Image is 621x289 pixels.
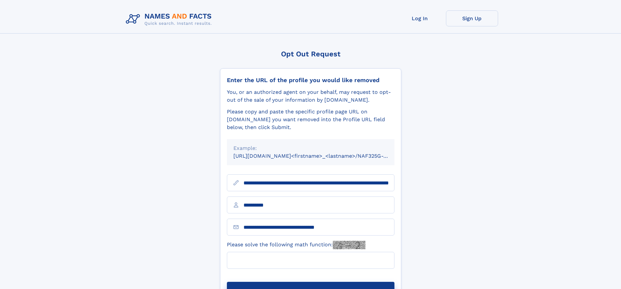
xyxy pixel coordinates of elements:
[123,10,217,28] img: Logo Names and Facts
[227,241,365,249] label: Please solve the following math function:
[446,10,498,26] a: Sign Up
[394,10,446,26] a: Log In
[227,108,394,131] div: Please copy and paste the specific profile page URL on [DOMAIN_NAME] you want removed into the Pr...
[220,50,401,58] div: Opt Out Request
[233,153,407,159] small: [URL][DOMAIN_NAME]<firstname>_<lastname>/NAF325G-xxxxxxxx
[227,88,394,104] div: You, or an authorized agent on your behalf, may request to opt-out of the sale of your informatio...
[227,77,394,84] div: Enter the URL of the profile you would like removed
[233,144,388,152] div: Example:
